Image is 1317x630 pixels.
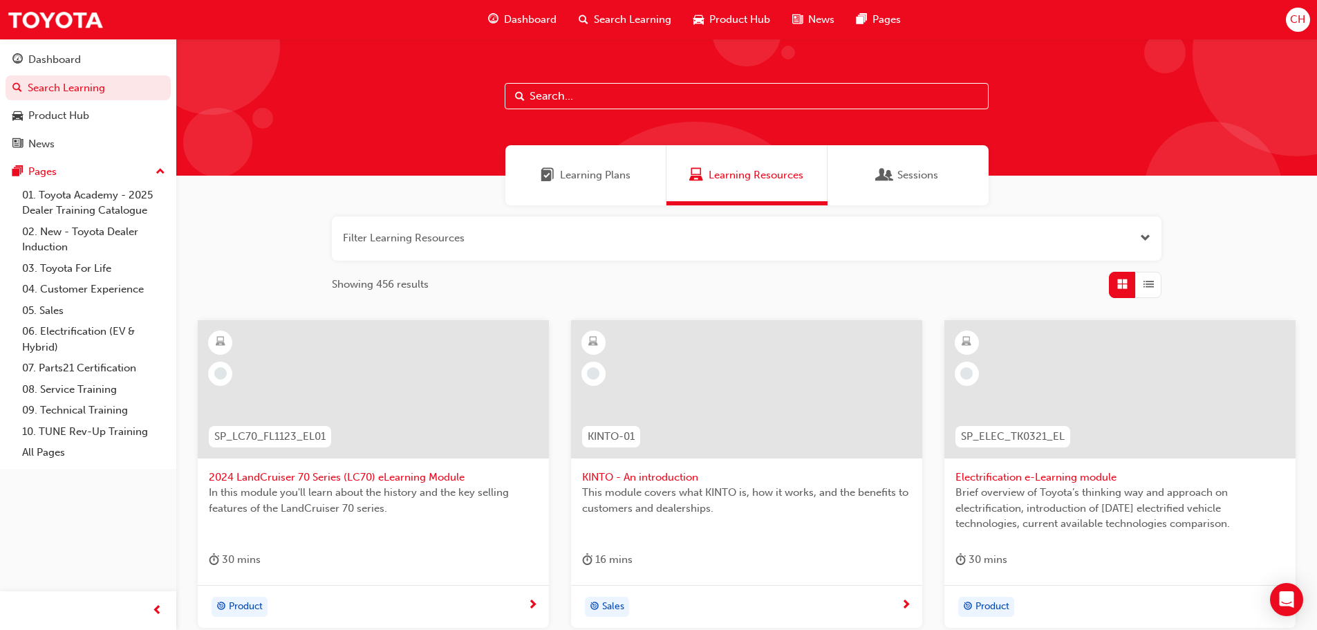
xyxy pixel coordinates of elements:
[781,6,846,34] a: news-iconNews
[828,145,989,205] a: SessionsSessions
[17,185,171,221] a: 01. Toyota Academy - 2025 Dealer Training Catalogue
[17,442,171,463] a: All Pages
[541,167,554,183] span: Learning Plans
[6,131,171,157] a: News
[17,221,171,258] a: 02. New - Toyota Dealer Induction
[878,167,892,183] span: Sessions
[515,89,525,104] span: Search
[505,145,666,205] a: Learning PlansLearning Plans
[28,52,81,68] div: Dashboard
[17,258,171,279] a: 03. Toyota For Life
[602,599,624,615] span: Sales
[960,367,973,380] span: learningRecordVerb_NONE-icon
[944,320,1296,629] a: SP_ELEC_TK0321_ELElectrification e-Learning moduleBrief overview of Toyota’s thinking way and app...
[666,145,828,205] a: Learning ResourcesLearning Resources
[17,421,171,443] a: 10. TUNE Rev-Up Training
[527,600,538,612] span: next-icon
[17,358,171,379] a: 07. Parts21 Certification
[582,551,592,568] span: duration-icon
[12,82,22,95] span: search-icon
[901,600,911,612] span: next-icon
[897,167,938,183] span: Sessions
[17,400,171,421] a: 09. Technical Training
[28,164,57,180] div: Pages
[156,163,165,181] span: up-icon
[571,320,922,629] a: KINTO-01KINTO - An introductionThis module covers what KINTO is, how it works, and the benefits t...
[582,470,911,485] span: KINTO - An introduction
[582,551,633,568] div: 16 mins
[477,6,568,34] a: guage-iconDashboard
[709,167,803,183] span: Learning Resources
[28,108,89,124] div: Product Hub
[198,320,549,629] a: SP_LC70_FL1123_EL012024 LandCruiser 70 Series (LC70) eLearning ModuleIn this module you'll learn ...
[682,6,781,34] a: car-iconProduct Hub
[582,485,911,516] span: This module covers what KINTO is, how it works, and the benefits to customers and dealerships.
[12,54,23,66] span: guage-icon
[955,551,966,568] span: duration-icon
[209,470,538,485] span: 2024 LandCruiser 70 Series (LC70) eLearning Module
[560,167,631,183] span: Learning Plans
[12,110,23,122] span: car-icon
[488,11,498,28] span: guage-icon
[1143,277,1154,293] span: List
[17,300,171,322] a: 05. Sales
[962,333,971,351] span: learningResourceType_ELEARNING-icon
[6,159,171,185] button: Pages
[961,429,1065,445] span: SP_ELEC_TK0321_EL
[12,166,23,178] span: pages-icon
[955,551,1007,568] div: 30 mins
[594,12,671,28] span: Search Learning
[1117,277,1128,293] span: Grid
[209,551,261,568] div: 30 mins
[588,333,598,351] span: learningResourceType_ELEARNING-icon
[12,138,23,151] span: news-icon
[1290,12,1305,28] span: CH
[17,321,171,358] a: 06. Electrification (EV & Hybrid)
[216,598,226,616] span: target-icon
[1286,8,1310,32] button: CH
[214,367,227,380] span: learningRecordVerb_NONE-icon
[808,12,834,28] span: News
[955,470,1285,485] span: Electrification e-Learning module
[872,12,901,28] span: Pages
[332,277,429,293] span: Showing 456 results
[963,598,973,616] span: target-icon
[955,485,1285,532] span: Brief overview of Toyota’s thinking way and approach on electrification, introduction of [DATE] e...
[1270,583,1303,616] div: Open Intercom Messenger
[209,485,538,516] span: In this module you'll learn about the history and the key selling features of the LandCruiser 70 ...
[6,103,171,129] a: Product Hub
[792,11,803,28] span: news-icon
[857,11,867,28] span: pages-icon
[6,75,171,101] a: Search Learning
[693,11,704,28] span: car-icon
[587,367,599,380] span: learningRecordVerb_NONE-icon
[17,279,171,300] a: 04. Customer Experience
[588,429,635,445] span: KINTO-01
[152,602,162,620] span: prev-icon
[504,12,557,28] span: Dashboard
[6,44,171,159] button: DashboardSearch LearningProduct HubNews
[505,83,989,109] input: Search...
[28,136,55,152] div: News
[7,4,104,35] img: Trak
[6,47,171,73] a: Dashboard
[216,333,225,351] span: learningResourceType_ELEARNING-icon
[846,6,912,34] a: pages-iconPages
[689,167,703,183] span: Learning Resources
[975,599,1009,615] span: Product
[568,6,682,34] a: search-iconSearch Learning
[209,551,219,568] span: duration-icon
[590,598,599,616] span: target-icon
[579,11,588,28] span: search-icon
[1140,230,1150,246] button: Open the filter
[229,599,263,615] span: Product
[17,379,171,400] a: 08. Service Training
[214,429,326,445] span: SP_LC70_FL1123_EL01
[709,12,770,28] span: Product Hub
